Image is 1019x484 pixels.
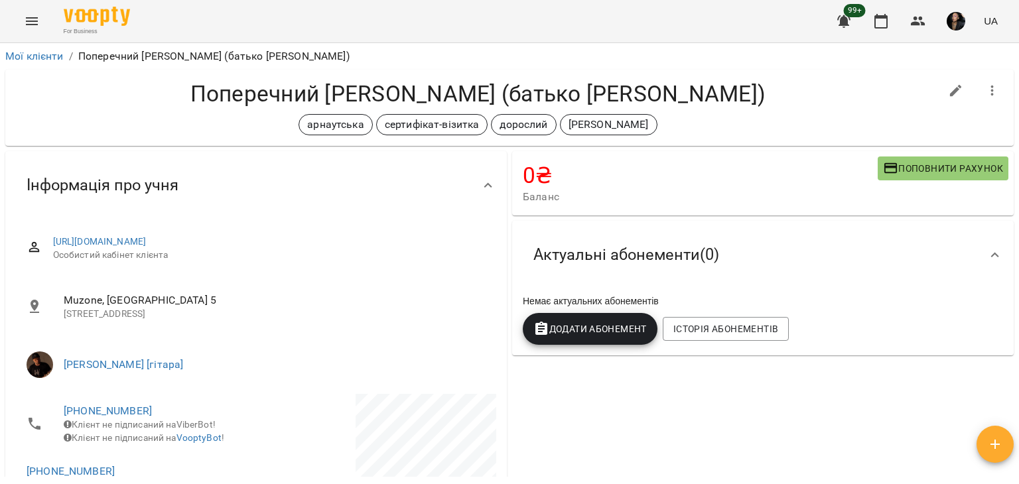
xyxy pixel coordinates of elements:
[16,5,48,37] button: Menu
[523,313,657,345] button: Додати Абонемент
[64,432,224,443] span: Клієнт не підписаний на !
[523,162,878,189] h4: 0 ₴
[673,321,778,337] span: Історія абонементів
[512,221,1014,289] div: Актуальні абонементи(0)
[64,292,486,308] span: Muzone, [GEOGRAPHIC_DATA] 5
[523,189,878,205] span: Баланс
[299,114,372,135] div: арнаутська
[53,236,147,247] a: [URL][DOMAIN_NAME]
[533,245,719,265] span: Актуальні абонементи ( 0 )
[176,432,222,443] a: VooptyBot
[5,48,1014,64] nav: breadcrumb
[64,27,130,36] span: For Business
[64,358,183,371] a: [PERSON_NAME] [гітара]
[663,317,789,341] button: Історія абонементів
[27,465,115,477] a: [PHONE_NUMBER]
[500,117,547,133] p: дорослий
[307,117,364,133] p: арнаутська
[520,292,1006,310] div: Немає актуальних абонементів
[5,50,64,62] a: Мої клієнти
[569,117,649,133] p: [PERSON_NAME]
[69,48,73,64] li: /
[376,114,488,135] div: сертифікат-візитка
[64,308,486,321] p: [STREET_ADDRESS]
[878,156,1008,180] button: Поповнити рахунок
[385,117,480,133] p: сертифікат-візитка
[491,114,556,135] div: дорослий
[979,9,1003,33] button: UA
[16,80,940,107] h4: Поперечний [PERSON_NAME] (батько [PERSON_NAME])
[27,175,178,196] span: Інформація про учня
[78,48,350,64] p: Поперечний [PERSON_NAME] (батько [PERSON_NAME])
[984,14,998,28] span: UA
[64,419,216,430] span: Клієнт не підписаний на ViberBot!
[27,351,53,378] img: Антон [гітара]
[533,321,647,337] span: Додати Абонемент
[5,151,507,219] div: Інформація про учня
[883,160,1003,176] span: Поповнити рахунок
[64,7,130,26] img: Voopty Logo
[947,12,965,30] img: 0e55e402c6d6ea647f310bbb168974a3.jpg
[53,249,486,262] span: Особистий кабінет клієнта
[844,4,866,17] span: 99+
[64,404,152,417] a: [PHONE_NUMBER]
[560,114,657,135] div: [PERSON_NAME]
